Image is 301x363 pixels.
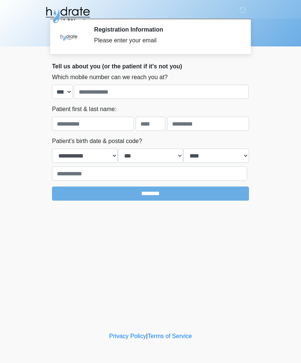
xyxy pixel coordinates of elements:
div: Please enter your email [94,36,238,45]
img: Agent Avatar [58,26,80,48]
label: Patient's birth date & postal code? [52,137,142,146]
a: | [146,333,148,339]
label: Patient first & last name: [52,105,116,114]
label: Which mobile number can we reach you at? [52,73,168,82]
a: Terms of Service [148,333,192,339]
h2: Tell us about you (or the patient if it's not you) [52,63,249,70]
a: Privacy Policy [109,333,146,339]
img: Hydrate IV Bar - Fort Collins Logo [45,6,91,24]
